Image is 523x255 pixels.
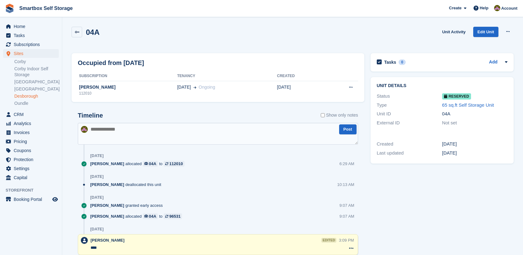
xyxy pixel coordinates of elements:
[489,59,497,66] a: Add
[90,202,124,208] span: [PERSON_NAME]
[78,58,144,67] h2: Occupied from [DATE]
[90,161,188,167] div: allocated to
[149,161,156,167] div: 04A
[494,5,500,11] img: Kayleigh Devlin
[14,146,51,155] span: Coupons
[17,3,75,13] a: Smartbox Self Storage
[442,93,471,100] span: Reserved
[3,40,59,49] a: menu
[14,164,51,173] span: Settings
[164,213,182,219] a: 96531
[14,31,51,40] span: Tasks
[14,40,51,49] span: Subscriptions
[14,86,59,92] a: [GEOGRAPHIC_DATA]
[14,79,59,85] a: [GEOGRAPHIC_DATA]
[480,5,488,11] span: Help
[14,119,51,128] span: Analytics
[199,85,215,90] span: Ongoing
[51,196,59,203] a: Preview store
[5,4,14,13] img: stora-icon-8386f47178a22dfd0bd8f6a31ec36ba5ce8667c1dd55bd0f319d3a0aa187defe.svg
[14,59,59,65] a: Corby
[321,112,325,118] input: Show only notes
[14,49,51,58] span: Sites
[3,155,59,164] a: menu
[86,28,100,36] h2: 04A
[14,173,51,182] span: Capital
[442,119,507,127] div: Not set
[3,128,59,137] a: menu
[277,71,324,81] th: Created
[377,83,507,88] h2: Unit details
[377,102,442,109] div: Type
[14,22,51,31] span: Home
[90,213,124,219] span: [PERSON_NAME]
[78,112,103,119] h2: Timeline
[442,102,494,108] a: 65 sq.ft Self Storage Unit
[277,81,324,100] td: [DATE]
[3,22,59,31] a: menu
[399,59,406,65] div: 0
[3,110,59,119] a: menu
[169,161,183,167] div: 112010
[3,164,59,173] a: menu
[3,195,59,204] a: menu
[501,5,517,12] span: Account
[177,71,277,81] th: Tenancy
[377,119,442,127] div: External ID
[143,161,158,167] a: 04A
[90,153,104,158] div: [DATE]
[449,5,461,11] span: Create
[339,237,354,243] div: 3:09 PM
[339,202,354,208] div: 9:07 AM
[14,195,51,204] span: Booking Portal
[149,213,156,219] div: 04A
[78,71,177,81] th: Subscription
[377,110,442,118] div: Unit ID
[143,213,158,219] a: 04A
[3,137,59,146] a: menu
[321,238,336,243] div: edited
[81,126,88,133] img: Kayleigh Devlin
[14,66,59,78] a: Corby Indoor Self Storage
[337,182,354,188] div: 10:13 AM
[14,110,51,119] span: CRM
[14,93,59,99] a: Desborough
[90,182,164,188] div: deallocated this unit
[14,128,51,137] span: Invoices
[90,213,185,219] div: allocated to
[90,195,104,200] div: [DATE]
[6,187,62,193] span: Storefront
[377,141,442,148] div: Created
[90,202,166,208] div: granted early access
[339,124,357,135] button: Post
[3,173,59,182] a: menu
[91,238,124,243] span: [PERSON_NAME]
[473,27,498,37] a: Edit Unit
[339,161,354,167] div: 6:29 AM
[442,150,507,157] div: [DATE]
[14,100,59,106] a: Oundle
[442,110,507,118] div: 04A
[177,84,191,90] span: [DATE]
[3,119,59,128] a: menu
[3,146,59,155] a: menu
[377,93,442,100] div: Status
[321,112,358,118] label: Show only notes
[3,49,59,58] a: menu
[384,59,396,65] h2: Tasks
[3,31,59,40] a: menu
[90,182,124,188] span: [PERSON_NAME]
[90,161,124,167] span: [PERSON_NAME]
[440,27,468,37] a: Unit Activity
[377,150,442,157] div: Last updated
[442,141,507,148] div: [DATE]
[14,137,51,146] span: Pricing
[78,84,177,90] div: [PERSON_NAME]
[90,174,104,179] div: [DATE]
[169,213,180,219] div: 96531
[90,227,104,232] div: [DATE]
[14,155,51,164] span: Protection
[164,161,184,167] a: 112010
[339,213,354,219] div: 9:07 AM
[78,90,177,96] div: 112010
